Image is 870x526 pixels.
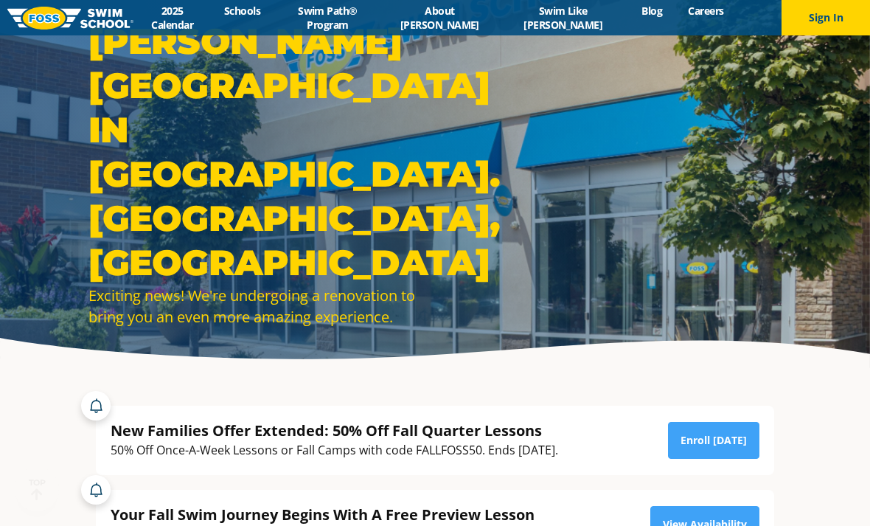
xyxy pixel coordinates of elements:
a: Schools [211,4,273,18]
div: New Families Offer Extended: 50% Off Fall Quarter Lessons [111,421,558,440]
a: Swim Path® Program [274,4,383,32]
a: Careers [675,4,737,18]
div: TOP [29,478,46,501]
h1: [PERSON_NAME][GEOGRAPHIC_DATA] IN [GEOGRAPHIC_DATA]. [GEOGRAPHIC_DATA], [GEOGRAPHIC_DATA] [88,19,428,285]
a: Enroll [DATE] [668,422,759,459]
div: Your Fall Swim Journey Begins With A Free Preview Lesson [111,505,605,525]
a: 2025 Calendar [133,4,211,32]
img: FOSS Swim School Logo [7,7,133,30]
div: Exciting news! We're undergoing a renovation to bring you an even more amazing experience. [88,285,428,328]
a: Blog [629,4,675,18]
div: 50% Off Once-A-Week Lessons or Fall Camps with code FALLFOSS50. Ends [DATE]. [111,440,558,460]
a: Swim Like [PERSON_NAME] [498,4,629,32]
a: About [PERSON_NAME] [382,4,497,32]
